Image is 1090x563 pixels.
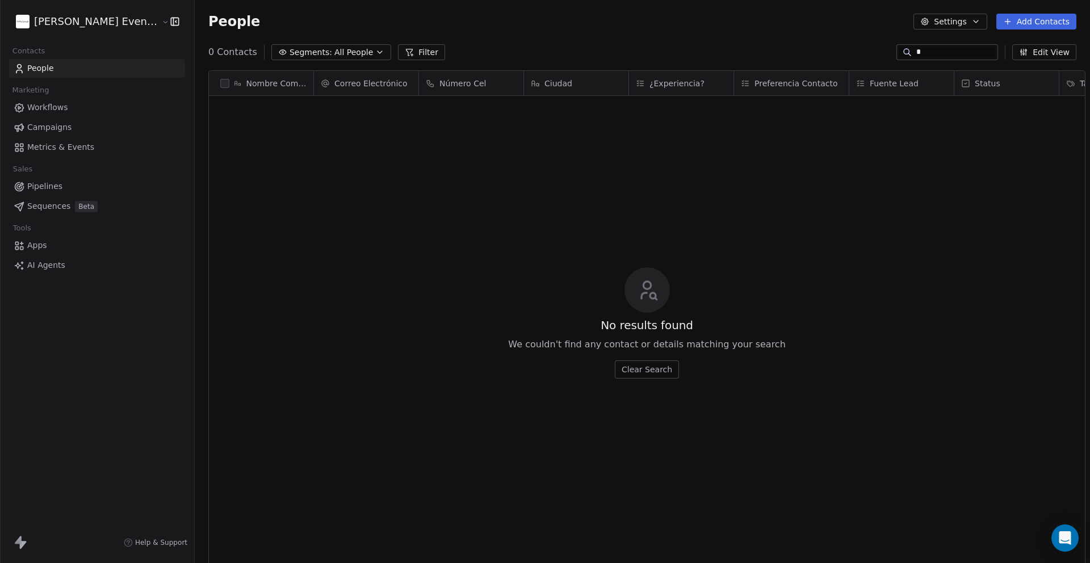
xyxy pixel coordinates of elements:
[9,177,185,196] a: Pipelines
[30,30,125,39] div: Domain: [DOMAIN_NAME]
[9,256,185,275] a: AI Agents
[8,220,36,237] span: Tools
[209,96,314,539] div: grid
[18,18,27,27] img: logo_orange.svg
[975,78,1000,89] span: Status
[334,78,408,89] span: Correo Electrónico
[43,67,102,74] div: Domain Overview
[135,538,187,547] span: Help & Support
[7,43,50,60] span: Contacts
[31,66,40,75] img: tab_domain_overview_orange.svg
[9,138,185,157] a: Metrics & Events
[14,12,154,31] button: [PERSON_NAME] Event Planner
[398,44,445,60] button: Filter
[524,71,628,95] div: Ciudad
[615,360,679,379] button: Clear Search
[439,78,486,89] span: Número Cel
[954,71,1059,95] div: Status
[18,30,27,39] img: website_grey.svg
[601,317,693,333] span: No results found
[32,18,56,27] div: v 4.0.25
[27,121,72,133] span: Campaigns
[913,14,987,30] button: Settings
[246,78,307,89] span: Nombre Completo
[27,141,94,153] span: Metrics & Events
[34,14,159,29] span: [PERSON_NAME] Event Planner
[27,180,62,192] span: Pipelines
[208,13,260,30] span: People
[208,45,257,59] span: 0 Contacts
[544,78,572,89] span: Ciudad
[849,71,954,95] div: Fuente Lead
[9,98,185,117] a: Workflows
[124,538,187,547] a: Help & Support
[334,47,373,58] span: All People
[754,78,837,89] span: Preferencia Contacto
[27,240,47,251] span: Apps
[419,71,523,95] div: Número Cel
[9,59,185,78] a: People
[629,71,733,95] div: ¿Experiencia?
[27,62,54,74] span: People
[734,71,849,95] div: Preferencia Contacto
[1012,44,1076,60] button: Edit View
[649,78,705,89] span: ¿Experiencia?
[508,338,785,351] span: We couldn't find any contact or details matching your search
[1051,524,1079,552] div: Open Intercom Messenger
[8,161,37,178] span: Sales
[16,15,30,28] img: CINDHY%20CAMACHO%20event%20planner%20logo-01.jpg
[209,71,313,95] div: Nombre Completo
[290,47,332,58] span: Segments:
[7,82,54,99] span: Marketing
[125,67,191,74] div: Keywords by Traffic
[9,118,185,137] a: Campaigns
[870,78,919,89] span: Fuente Lead
[27,102,68,114] span: Workflows
[27,200,70,212] span: Sequences
[27,259,65,271] span: AI Agents
[75,201,98,212] span: Beta
[9,197,185,216] a: SequencesBeta
[314,71,418,95] div: Correo Electrónico
[9,236,185,255] a: Apps
[996,14,1076,30] button: Add Contacts
[113,66,122,75] img: tab_keywords_by_traffic_grey.svg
